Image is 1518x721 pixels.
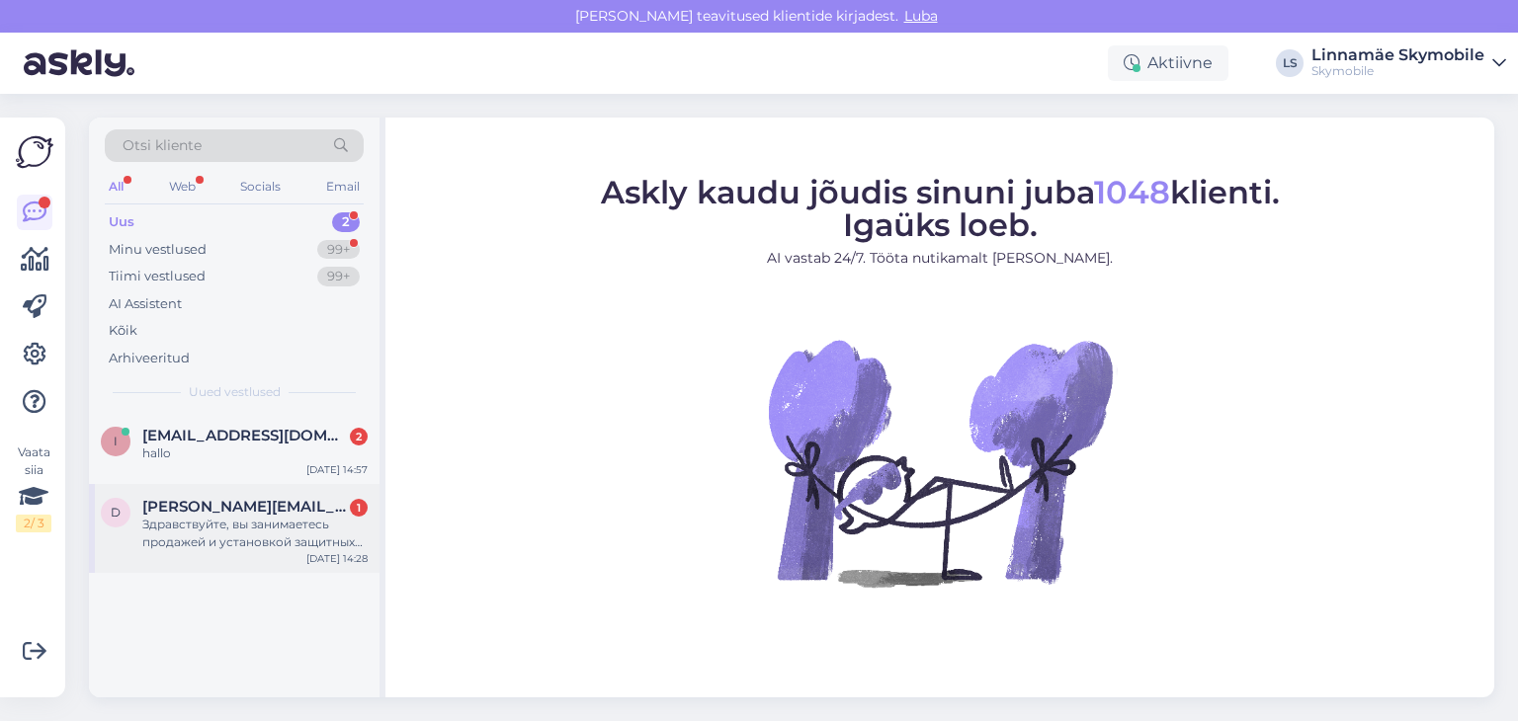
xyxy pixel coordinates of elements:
div: [DATE] 14:28 [306,551,368,566]
div: 2 [332,212,360,232]
a: Linnamäe SkymobileSkymobile [1311,47,1506,79]
div: Web [165,174,200,200]
span: Uued vestlused [189,383,281,401]
div: hallo [142,444,368,462]
span: Otsi kliente [123,135,202,156]
div: Tiimi vestlused [109,267,206,286]
div: Kõik [109,321,137,341]
div: All [105,174,127,200]
img: No Chat active [762,284,1118,640]
span: Luba [898,7,944,25]
div: Minu vestlused [109,240,207,260]
div: 1 [350,499,368,517]
div: Здравствуйте, вы занимаетесь продажей и установкой защитных стёкол для телефона? [142,516,368,551]
div: Uus [109,212,134,232]
div: LS [1276,49,1304,77]
div: 2 [350,428,368,445]
p: AI vastab 24/7. Tööta nutikamalt [PERSON_NAME]. [601,248,1280,269]
div: Socials [236,174,285,200]
div: Email [322,174,364,200]
span: 1048 [1094,173,1170,211]
div: Aktiivne [1108,45,1228,81]
div: 2 / 3 [16,515,51,532]
span: d [111,505,121,520]
img: Askly Logo [16,133,53,171]
span: ilmar.poobus@outlook.com [142,427,348,444]
div: 99+ [317,267,360,286]
div: Linnamäe Skymobile [1311,47,1484,63]
div: [DATE] 14:57 [306,462,368,477]
span: Askly kaudu jõudis sinuni juba klienti. Igaüks loeb. [601,173,1280,244]
div: Skymobile [1311,63,1484,79]
span: daniil.jurov@gmail.com [142,498,348,516]
div: Vaata siia [16,443,51,532]
span: i [114,434,118,448]
div: AI Assistent [109,294,182,314]
div: Arhiveeritud [109,349,190,368]
div: 99+ [317,240,360,260]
